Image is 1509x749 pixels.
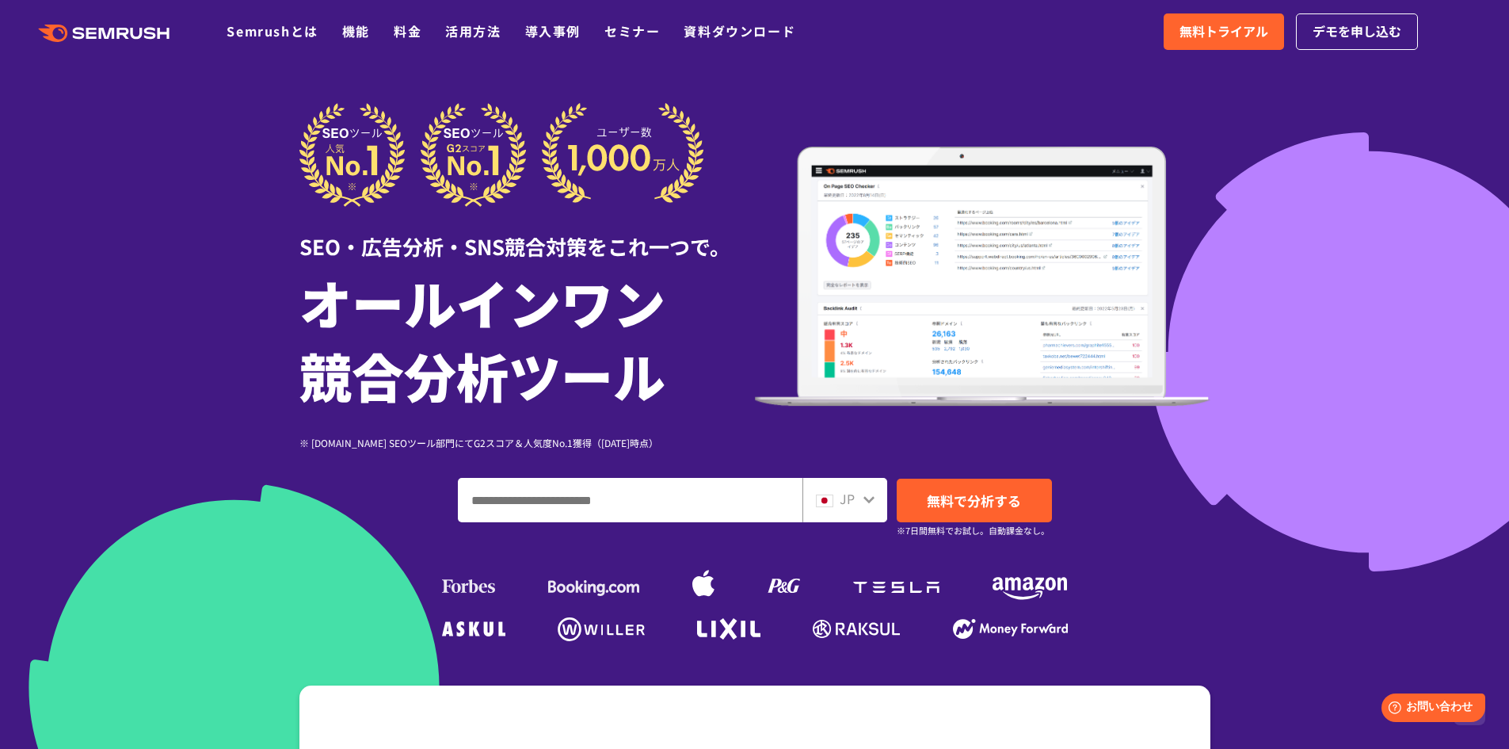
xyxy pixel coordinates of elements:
[897,479,1052,522] a: 無料で分析する
[1164,13,1284,50] a: 無料トライアル
[1368,687,1492,732] iframe: Help widget launcher
[299,435,755,450] div: ※ [DOMAIN_NAME] SEOツール部門にてG2スコア＆人気度No.1獲得（[DATE]時点）
[927,491,1021,510] span: 無料で分析する
[394,21,421,40] a: 料金
[445,21,501,40] a: 活用方法
[299,207,755,262] div: SEO・広告分析・SNS競合対策をこれ一つで。
[684,21,795,40] a: 資料ダウンロード
[299,266,755,411] h1: オールインワン 競合分析ツール
[525,21,581,40] a: 導入事例
[342,21,370,40] a: 機能
[1313,21,1401,42] span: デモを申し込む
[1296,13,1418,50] a: デモを申し込む
[840,489,855,508] span: JP
[897,523,1050,538] small: ※7日間無料でお試し。自動課金なし。
[1179,21,1268,42] span: 無料トライアル
[227,21,318,40] a: Semrushとは
[459,479,802,522] input: ドメイン、キーワードまたはURLを入力してください
[604,21,660,40] a: セミナー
